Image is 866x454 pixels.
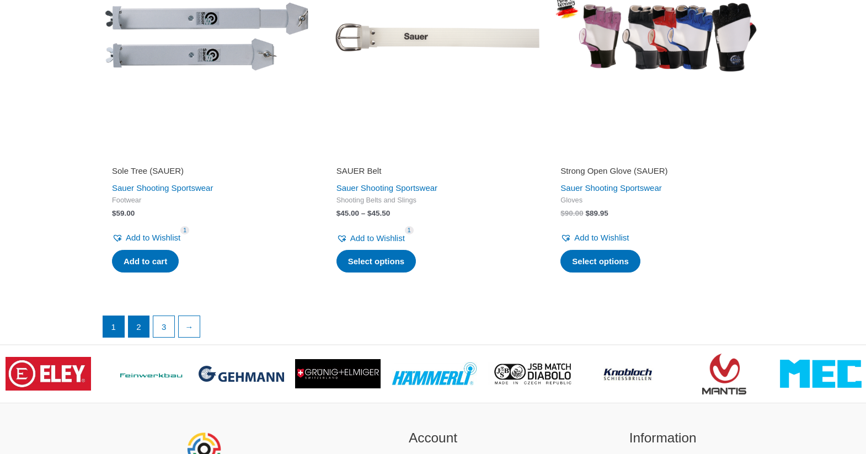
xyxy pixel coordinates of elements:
[560,196,754,205] span: Gloves
[585,209,608,217] bdi: 89.95
[560,165,754,177] h2: Strong Open Glove (SAUER)
[112,230,180,245] a: Add to Wishlist
[585,209,590,217] span: $
[560,150,754,163] iframe: Customer reviews powered by Trustpilot
[560,165,754,180] a: Strong Open Glove (SAUER)
[405,226,414,234] span: 1
[112,165,306,177] h2: Sole Tree (SAUER)
[336,165,530,180] a: SAUER Belt
[112,196,306,205] span: Footwear
[180,226,189,234] span: 1
[336,250,416,273] a: Select options for “SAUER Belt”
[179,316,200,337] a: →
[560,230,629,245] a: Add to Wishlist
[560,183,661,193] a: Sauer Shooting Sportswear
[367,209,372,217] span: $
[112,183,213,193] a: Sauer Shooting Sportswear
[336,183,437,193] a: Sauer Shooting Sportswear
[560,250,640,273] a: Select options for “Strong Open Glove (SAUER)”
[361,209,366,217] span: –
[112,150,306,163] iframe: Customer reviews powered by Trustpilot
[562,428,764,448] h2: Information
[336,196,530,205] span: Shooting Belts and Slings
[336,231,405,246] a: Add to Wishlist
[129,316,149,337] a: Page 2
[112,209,116,217] span: $
[112,209,135,217] bdi: 59.00
[336,209,359,217] bdi: 45.00
[574,233,629,242] span: Add to Wishlist
[350,233,405,243] span: Add to Wishlist
[6,357,91,390] img: brand logo
[126,233,180,242] span: Add to Wishlist
[102,316,764,343] nav: Product Pagination
[560,209,583,217] bdi: 90.00
[332,428,534,448] h2: Account
[103,316,124,337] span: Page 1
[112,250,179,273] a: Add to cart: “Sole Tree (SAUER)”
[367,209,390,217] bdi: 45.50
[112,165,306,180] a: Sole Tree (SAUER)
[153,316,174,337] a: Page 3
[560,209,565,217] span: $
[336,209,341,217] span: $
[336,150,530,163] iframe: Customer reviews powered by Trustpilot
[336,165,530,177] h2: SAUER Belt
